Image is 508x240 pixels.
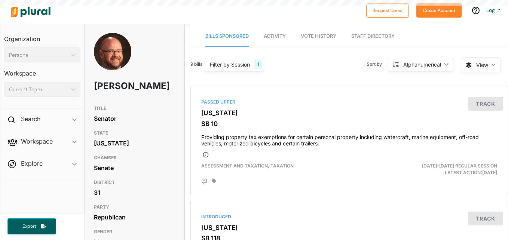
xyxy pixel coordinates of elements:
[264,33,286,39] span: Activity
[94,178,175,187] h3: DISTRICT
[254,59,262,69] div: 1
[201,109,497,117] h3: [US_STATE]
[94,187,175,198] div: 31
[9,86,68,93] div: Current Team
[403,61,441,68] div: Alphanumerical
[17,223,41,230] span: Export
[94,33,131,87] img: Headshot of Stephen Owens
[351,26,395,47] a: Staff Directory
[301,26,336,47] a: Vote History
[264,26,286,47] a: Activity
[21,115,40,123] h2: Search
[94,129,175,138] h3: STATE
[7,218,56,234] button: Export
[201,213,497,220] div: Introduced
[367,61,388,68] span: Sort by
[190,61,202,68] span: 9 bills
[205,26,249,47] a: Bills Sponsored
[486,7,501,13] a: Log In
[201,130,497,147] h4: Providing property tax exemptions for certain personal property including watercraft, marine equi...
[4,62,80,79] h3: Workspace
[468,97,503,111] button: Track
[400,163,503,176] div: Latest Action: [DATE]
[416,3,462,18] button: Create Account
[94,138,175,149] div: [US_STATE]
[94,162,175,173] div: Senate
[4,28,80,44] h3: Organization
[476,61,488,69] span: View
[94,203,175,212] h3: PARTY
[468,212,503,225] button: Track
[366,3,409,18] button: Request Demo
[94,212,175,223] div: Republican
[201,224,497,231] h3: [US_STATE]
[366,6,409,14] a: Request Demo
[422,163,497,169] span: [DATE]-[DATE] Regular Session
[210,61,250,68] div: Filter by Session
[212,178,216,184] div: Add tags
[301,33,336,39] span: Vote History
[94,113,175,124] div: Senator
[201,99,497,105] div: Passed Upper
[201,178,207,184] div: Add Position Statement
[205,33,249,39] span: Bills Sponsored
[201,120,497,127] h3: SB 10
[94,75,143,97] h1: [PERSON_NAME]
[201,163,294,169] span: Assessment and Taxation, Taxation
[9,51,68,59] div: Personal
[94,153,175,162] h3: CHAMBER
[416,6,462,14] a: Create Account
[94,227,175,236] h3: GENDER
[94,104,175,113] h3: TITLE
